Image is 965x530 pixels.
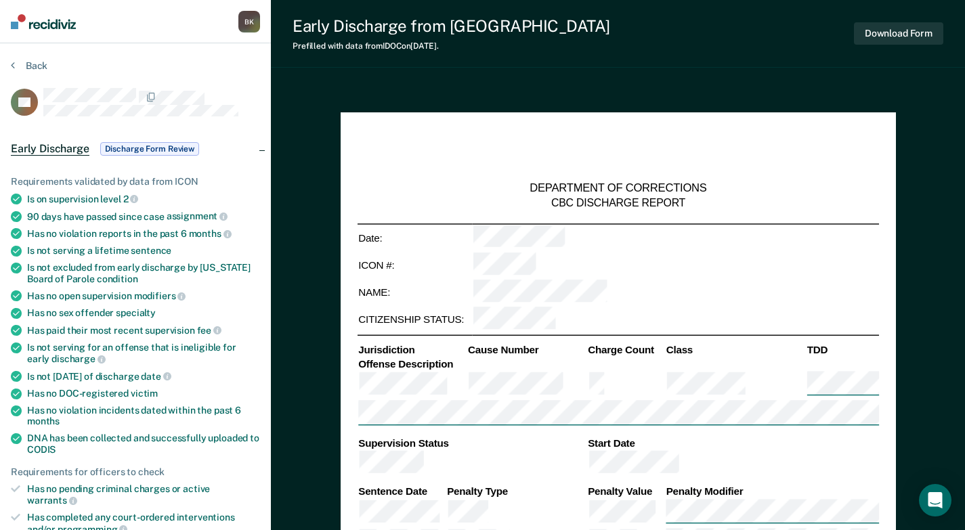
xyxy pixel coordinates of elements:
th: Supervision Status [357,437,586,450]
th: TDD [806,343,879,357]
span: CODIS [27,444,56,455]
button: Download Form [854,22,943,45]
div: Has no DOC-registered [27,388,260,399]
td: Date: [357,224,471,252]
th: Class [665,343,806,357]
th: Offense Description [357,357,467,370]
div: Is on supervision level [27,193,260,205]
div: Has no violation reports in the past 6 [27,227,260,240]
div: CBC DISCHARGE REPORT [551,196,685,211]
div: Is not serving for an offense that is ineligible for early [27,342,260,365]
span: fee [197,325,221,336]
div: DEPARTMENT OF CORRECTIONS [530,181,706,196]
div: Has no violation incidents dated within the past 6 [27,405,260,428]
div: Is not serving a lifetime [27,245,260,257]
span: victim [131,388,158,399]
div: Is not [DATE] of discharge [27,370,260,382]
div: Is not excluded from early discharge by [US_STATE] Board of Parole [27,262,260,285]
th: Penalty Modifier [665,485,879,498]
th: Penalty Type [446,485,586,498]
div: Early Discharge from [GEOGRAPHIC_DATA] [293,16,610,36]
th: Start Date [586,437,878,450]
th: Charge Count [586,343,665,357]
span: discharge [51,353,106,364]
td: NAME: [357,279,471,306]
button: BK [238,11,260,32]
span: assignment [167,211,228,221]
span: specialty [116,307,156,318]
span: condition [97,273,138,284]
span: Discharge Form Review [100,142,199,156]
th: Sentence Date [357,485,446,498]
div: Requirements validated by data from ICON [11,176,260,187]
span: date [141,371,171,382]
span: modifiers [134,290,186,301]
div: B K [238,11,260,32]
span: 2 [123,194,139,204]
td: ICON #: [357,251,471,278]
div: DNA has been collected and successfully uploaded to [27,433,260,456]
img: Recidiviz [11,14,76,29]
span: warrants [27,495,77,506]
div: 90 days have passed since case [27,211,260,223]
button: Back [11,60,47,72]
div: Has no open supervision [27,290,260,302]
th: Jurisdiction [357,343,467,357]
td: CITIZENSHIP STATUS: [357,306,471,333]
th: Penalty Value [586,485,665,498]
span: months [27,416,60,426]
div: Prefilled with data from IDOC on [DATE] . [293,41,610,51]
div: Has no sex offender [27,307,260,319]
div: Has no pending criminal charges or active [27,483,260,506]
div: Open Intercom Messenger [919,484,951,516]
div: Has paid their most recent supervision [27,324,260,336]
span: Early Discharge [11,142,89,156]
span: months [189,228,232,239]
span: sentence [131,245,171,256]
th: Cause Number [467,343,586,357]
div: Requirements for officers to check [11,466,260,478]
